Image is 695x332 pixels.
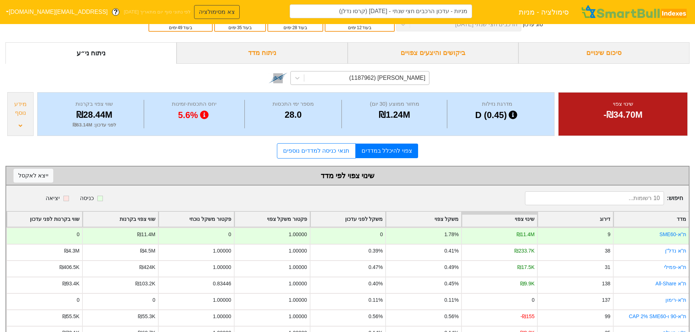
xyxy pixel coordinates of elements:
input: 10 רשומות... [525,191,664,205]
div: 1.00000 [289,231,307,238]
div: 1.00000 [213,313,231,320]
div: ₪55.5K [62,313,80,320]
div: 1.00000 [289,280,307,288]
a: ת"א-90 ו-CAP 2% SME60 [629,313,686,319]
div: לפני עדכון : ₪63.14M [47,121,142,129]
div: 0.39% [368,247,383,255]
a: תנאי כניסה למדדים נוספים [277,143,355,159]
img: SmartBull [580,5,689,19]
div: ₪11.4M [137,231,155,238]
div: Toggle SortBy [462,212,537,227]
div: Toggle SortBy [538,212,613,227]
div: מספר ימי התכסות [247,100,340,108]
div: ₪17.5K [517,263,534,271]
span: 49 [178,25,182,30]
div: 0 [532,296,534,304]
div: 9 [607,231,610,238]
div: 1.00000 [213,296,231,304]
div: Toggle SortBy [614,212,689,227]
div: 0 [152,296,155,304]
div: 0.83446 [213,280,231,288]
div: בעוד ימים [329,24,390,31]
div: 1.00000 [289,296,307,304]
div: 0.47% [368,263,383,271]
div: 137 [602,296,610,304]
div: [PERSON_NAME] (1187962) [349,74,425,82]
div: ₪55.3K [138,313,155,320]
div: ₪103.2K [135,280,155,288]
div: 138 [602,280,610,288]
div: Toggle SortBy [7,212,82,227]
div: 28.0 [247,108,340,121]
div: -₪34.70M [568,108,678,121]
div: ₪93.4K [62,280,80,288]
div: שינוי צפוי [568,100,678,108]
div: 0.56% [444,313,459,320]
div: שינוי צפוי לפי מדד [13,170,682,181]
div: בעוד ימים [219,24,262,31]
a: ת''א All-Share [656,281,686,286]
div: ניתוח ני״ע [5,42,177,64]
div: 1.00000 [213,247,231,255]
div: 0.41% [444,247,459,255]
div: D (0.45) [449,108,545,122]
div: ₪1.24M [344,108,445,121]
div: ₪11.4M [517,231,535,238]
div: 0.40% [368,280,383,288]
a: ת''א-פמילי [664,264,686,270]
div: 38 [605,247,610,255]
span: 28 [292,25,297,30]
div: ₪28.44M [47,108,142,121]
span: חיפוש : [525,191,683,205]
div: בעוד ימים [272,24,319,31]
div: 0.11% [444,296,459,304]
div: כניסה [80,194,94,203]
a: ת''א-SME60 [659,231,686,237]
div: 0.11% [368,296,383,304]
a: ת''א נדל''ן [665,248,686,254]
input: מניות - עדכון הרכבים חצי שנתי - 06/11/25 (קרסו נדלן) [290,4,472,18]
span: ? [114,7,118,17]
div: Toggle SortBy [386,212,461,227]
div: ₪233.7K [514,247,534,255]
div: 99 [605,313,610,320]
div: ₪4.5M [140,247,155,255]
div: 1.00000 [289,263,307,271]
div: מחזור ממוצע (30 יום) [344,100,445,108]
div: -₪155 [520,313,534,320]
span: 12 [357,25,362,30]
div: ₪4.3M [64,247,80,255]
a: צפוי להיכלל במדדים [356,144,418,158]
div: 5.6% [146,108,243,122]
span: סימולציה - מניות [519,5,569,19]
div: ניתוח מדד [177,42,348,64]
div: 1.78% [444,231,459,238]
div: יציאה [46,194,60,203]
div: ₪9.9K [520,280,535,288]
button: ייצא לאקסל [13,169,53,183]
div: 1.00000 [289,313,307,320]
div: ביקושים והיצעים צפויים [348,42,519,64]
div: 0.56% [368,313,383,320]
div: יחס התכסות-זמינות [146,100,243,108]
div: בעוד ימים [153,24,208,31]
div: 0 [380,231,383,238]
div: שווי צפוי בקרנות [47,100,142,108]
div: ₪406.5K [59,263,80,271]
div: מדרגת נזילות [449,100,545,108]
a: ת''א-רימון [665,297,686,303]
div: סוג עדכון [523,21,543,28]
div: 0.49% [444,263,459,271]
div: 0 [77,231,80,238]
button: צא מסימולציה [194,5,239,19]
div: סיכום שינויים [518,42,690,64]
div: Toggle SortBy [159,212,234,227]
span: 35 [237,25,242,30]
div: מידע נוסף [9,100,31,117]
div: 1.00000 [289,247,307,255]
div: 0 [77,296,80,304]
div: ₪424K [139,263,155,271]
div: 0 [228,231,231,238]
span: לפי נתוני סוף יום מתאריך [DATE] [124,8,190,16]
div: 0.45% [444,280,459,288]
